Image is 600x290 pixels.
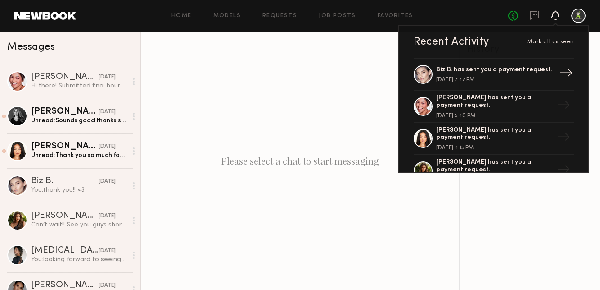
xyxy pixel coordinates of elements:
[99,247,116,255] div: [DATE]
[7,42,55,52] span: Messages
[171,13,192,19] a: Home
[31,151,127,160] div: Unread: Thank you so much for having me!
[99,108,116,116] div: [DATE]
[436,77,553,83] div: [DATE] 7:47 PM
[99,281,116,290] div: [DATE]
[436,66,553,74] div: Biz B. has sent you a payment request.
[527,39,574,45] span: Mark all as seen
[99,73,116,82] div: [DATE]
[553,95,574,118] div: →
[31,255,127,264] div: You: looking forward to seeing you [DATE]! <3
[553,159,574,183] div: →
[556,63,577,86] div: →
[436,113,553,119] div: [DATE] 5:40 PM
[436,145,553,151] div: [DATE] 4:15 PM
[319,13,356,19] a: Job Posts
[414,123,574,156] a: [PERSON_NAME] has sent you a payment request.[DATE] 4:15 PM→
[213,13,241,19] a: Models
[553,127,574,150] div: →
[31,246,99,255] div: [MEDICAL_DATA][PERSON_NAME]
[31,281,99,290] div: [PERSON_NAME]
[31,73,99,82] div: [PERSON_NAME]
[31,212,99,221] div: [PERSON_NAME]
[31,116,127,125] div: Unread: Sounds good thanks so much!! Have a great week xx
[414,37,489,47] div: Recent Activity
[414,155,574,188] a: [PERSON_NAME] has sent you a payment request.→
[436,94,553,110] div: [PERSON_NAME] has sent you a payment request.
[414,91,574,123] a: [PERSON_NAME] has sent you a payment request.[DATE] 5:40 PM→
[141,32,459,290] div: Please select a chat to start messaging
[99,143,116,151] div: [DATE]
[99,177,116,186] div: [DATE]
[262,13,297,19] a: Requests
[436,159,553,174] div: [PERSON_NAME] has sent you a payment request.
[31,82,127,90] div: Hi there! Submitted final hours from our shoot. Let me know if there’s anything else you may need...
[31,221,127,229] div: Can’t wait!! See you guys shortly 💗💗
[31,107,99,116] div: [PERSON_NAME]
[414,58,574,91] a: Biz B. has sent you a payment request.[DATE] 7:47 PM→
[99,212,116,221] div: [DATE]
[378,13,413,19] a: Favorites
[31,186,127,194] div: You: thank you!! <3
[436,127,553,142] div: [PERSON_NAME] has sent you a payment request.
[31,142,99,151] div: [PERSON_NAME]
[31,177,99,186] div: Biz B.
